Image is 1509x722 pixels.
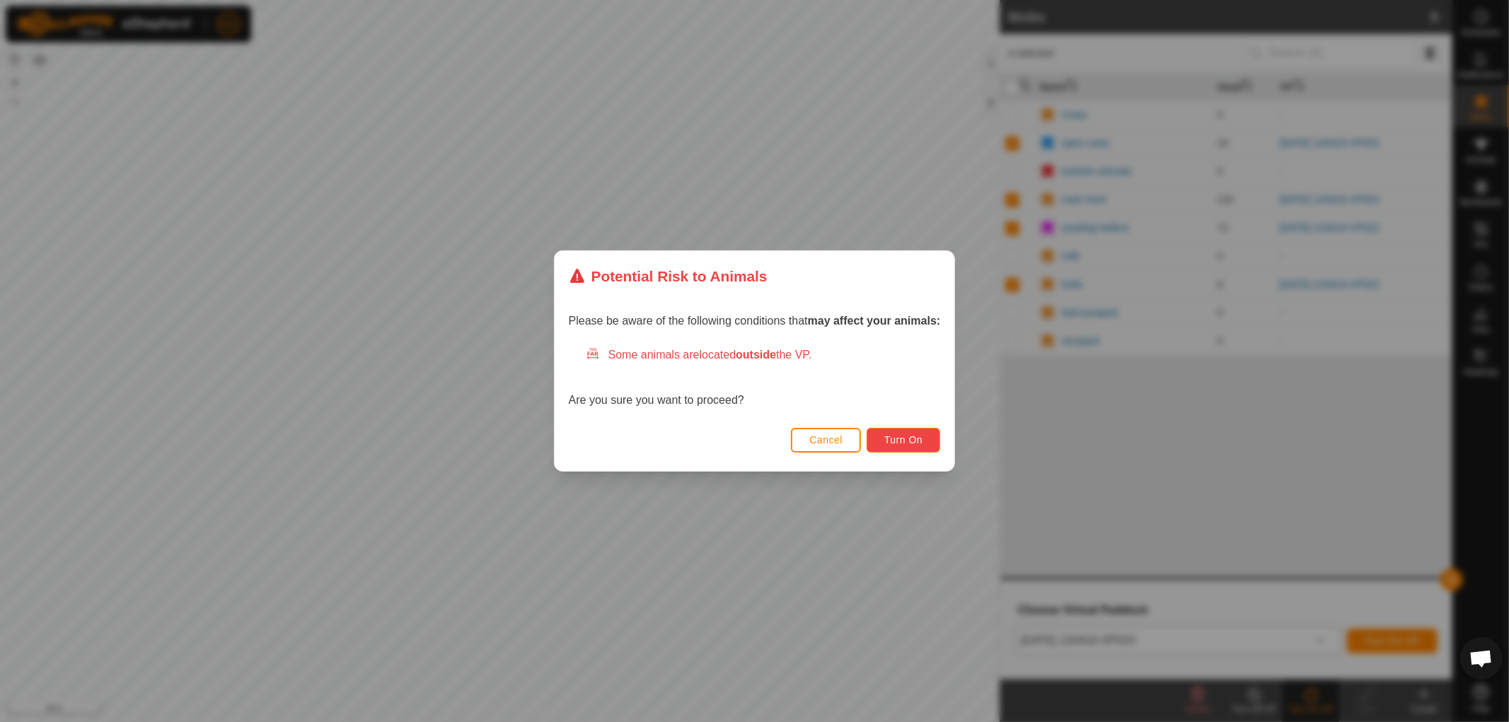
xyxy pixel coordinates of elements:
[569,347,941,409] div: Are you sure you want to proceed?
[1460,637,1503,680] div: Open chat
[791,428,861,453] button: Cancel
[736,349,776,361] strong: outside
[809,434,843,446] span: Cancel
[808,315,941,327] strong: may affect your animals:
[569,315,941,327] span: Please be aware of the following conditions that
[586,347,941,363] div: Some animals are
[884,434,923,446] span: Turn On
[700,349,812,361] span: located the VP.
[569,265,768,287] div: Potential Risk to Animals
[867,428,940,453] button: Turn On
